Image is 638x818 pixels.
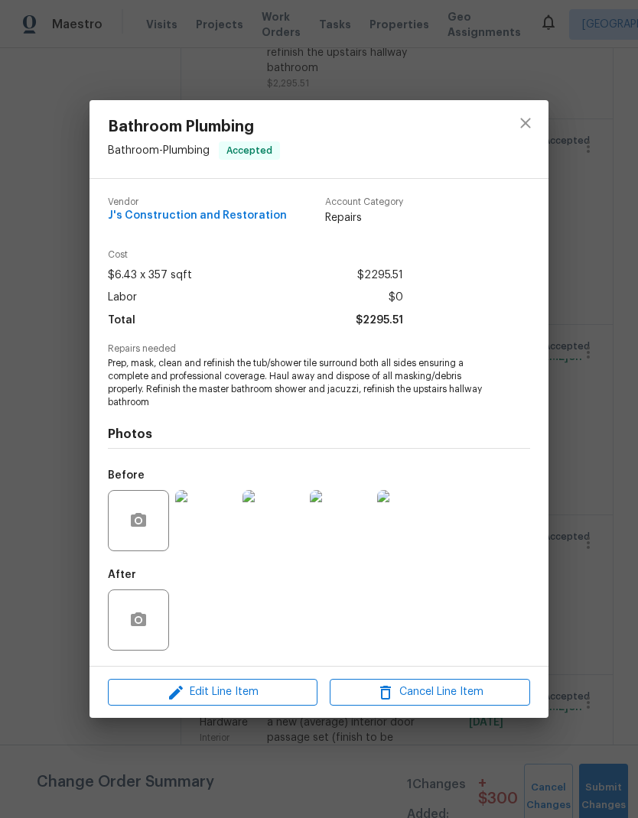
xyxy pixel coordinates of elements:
[330,679,530,706] button: Cancel Line Item
[108,118,280,135] span: Bathroom Plumbing
[325,210,403,226] span: Repairs
[108,679,317,706] button: Edit Line Item
[325,197,403,207] span: Account Category
[108,145,210,156] span: Bathroom - Plumbing
[108,265,192,287] span: $6.43 x 357 sqft
[389,287,403,309] span: $0
[108,357,488,408] span: Prep, mask, clean and refinish the tub/shower tile surround both all sides ensuring a complete an...
[334,683,526,702] span: Cancel Line Item
[108,344,530,354] span: Repairs needed
[108,310,135,332] span: Total
[357,265,403,287] span: $2295.51
[108,470,145,481] h5: Before
[507,105,544,141] button: close
[356,310,403,332] span: $2295.51
[112,683,313,702] span: Edit Line Item
[108,287,137,309] span: Labor
[108,570,136,580] h5: After
[108,250,403,260] span: Cost
[220,143,278,158] span: Accepted
[108,427,530,442] h4: Photos
[108,197,287,207] span: Vendor
[108,210,287,222] span: J's Construction and Restoration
